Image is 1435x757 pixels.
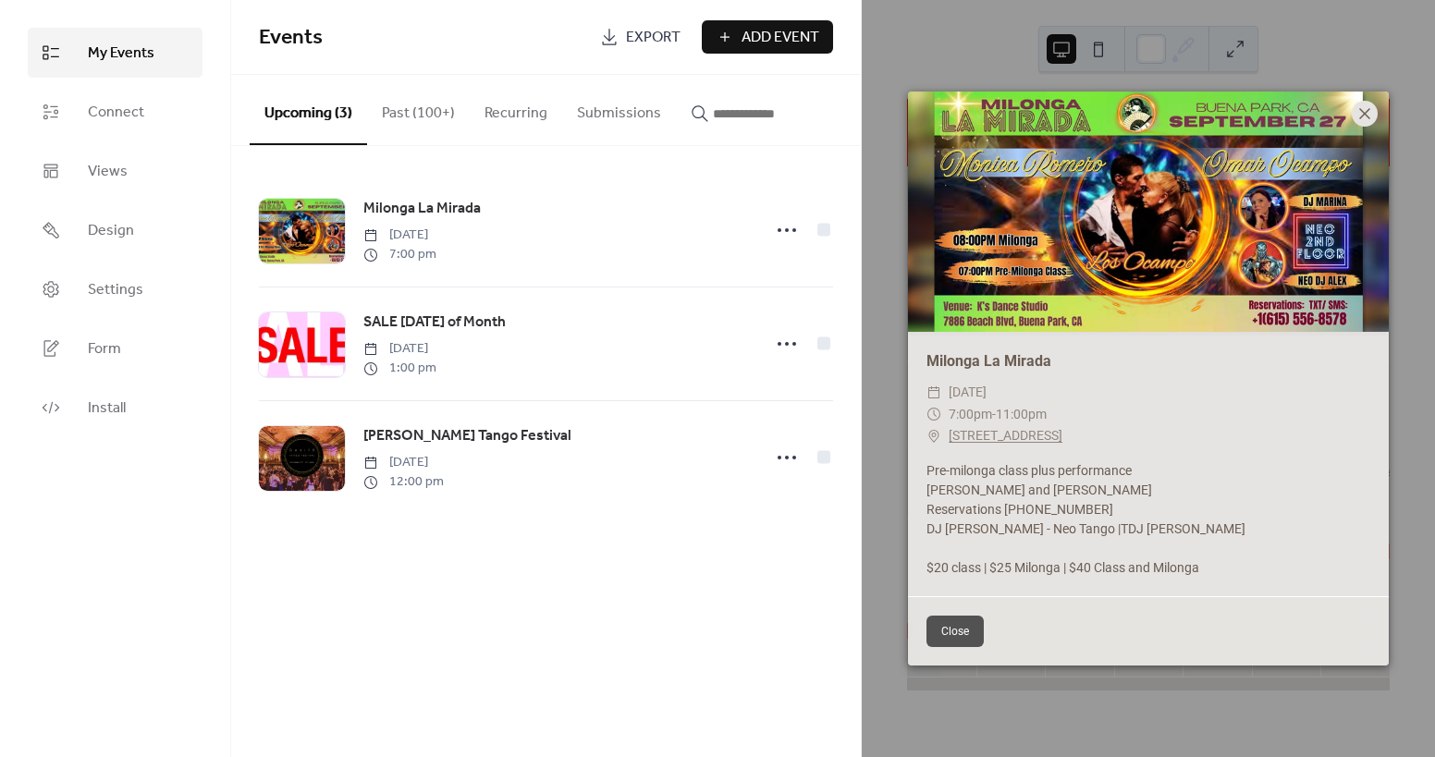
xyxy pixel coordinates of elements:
a: [PERSON_NAME] Tango Festival [363,424,571,448]
span: [DATE] [949,382,987,404]
span: Form [88,338,121,360]
span: [PERSON_NAME] Tango Festival [363,425,571,447]
a: Export [586,20,694,54]
a: My Events [28,28,202,78]
button: Recurring [470,75,562,143]
span: Events [259,18,323,58]
span: 11:00pm [996,407,1047,421]
a: Milonga La Mirada [363,197,481,221]
span: Export [626,27,681,49]
div: ​ [926,404,941,426]
span: Add Event [742,27,819,49]
span: SALE [DATE] of Month [363,311,506,334]
span: - [992,407,996,421]
span: My Events [88,43,154,65]
span: Connect [88,102,144,124]
span: 7:00pm [949,407,992,421]
div: ​ [926,425,941,447]
a: Form [28,324,202,373]
span: [DATE] [363,339,436,359]
a: Connect [28,87,202,137]
button: Add Event [702,20,833,54]
a: Design [28,205,202,255]
span: 12:00 pm [363,472,444,492]
button: Submissions [562,75,676,143]
a: Install [28,383,202,433]
span: Settings [88,279,143,301]
div: Pre-milonga class plus performance [PERSON_NAME] and [PERSON_NAME] Reservations [PHONE_NUMBER] DJ... [908,461,1389,578]
a: Views [28,146,202,196]
a: Settings [28,264,202,314]
span: [DATE] [363,453,444,472]
div: Milonga La Mirada [908,350,1389,372]
span: 1:00 pm [363,359,436,378]
span: Install [88,397,126,420]
button: Close [926,616,984,647]
span: Views [88,161,128,183]
button: Upcoming (3) [250,75,367,145]
button: Past (100+) [367,75,470,143]
span: Design [88,220,134,242]
a: [STREET_ADDRESS] [949,425,1062,447]
span: 7:00 pm [363,245,436,264]
a: SALE [DATE] of Month [363,311,506,335]
div: ​ [926,382,941,404]
span: Milonga La Mirada [363,198,481,220]
span: [DATE] [363,226,436,245]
